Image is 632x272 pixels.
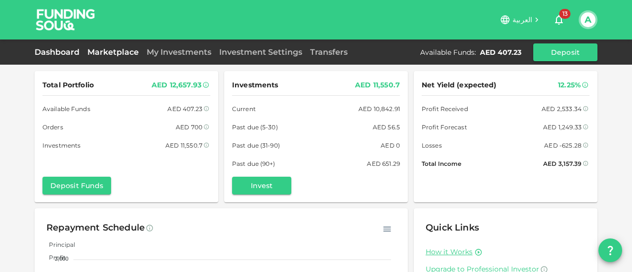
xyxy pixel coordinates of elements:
div: AED 0 [381,140,400,151]
button: Invest [232,177,291,194]
div: AED -625.28 [544,140,582,151]
div: AED 11,550.7 [355,79,400,91]
div: Available Funds : [420,47,476,57]
a: Transfers [306,47,352,57]
span: Quick Links [426,222,479,233]
span: Total Portfolio [42,79,94,91]
a: How it Works [426,247,473,257]
div: AED 2,533.34 [542,104,582,114]
span: Principal [41,241,75,248]
span: Losses [422,140,442,151]
a: My Investments [143,47,215,57]
span: Past due (5-30) [232,122,278,132]
div: AED 407.23 [480,47,521,57]
a: Dashboard [35,47,83,57]
span: Past due (90+) [232,158,276,169]
button: question [598,238,622,262]
span: Profit Forecast [422,122,467,132]
tspan: 2,000 [55,256,69,262]
span: Investments [42,140,80,151]
span: Investments [232,79,278,91]
span: Orders [42,122,63,132]
span: Past due (31-90) [232,140,280,151]
span: Net Yield (expected) [422,79,497,91]
button: A [581,12,595,27]
div: 12.25% [558,79,581,91]
a: Investment Settings [215,47,306,57]
div: AED 10,842.91 [358,104,400,114]
button: 13 [549,10,569,30]
div: AED 11,550.7 [165,140,202,151]
span: Available Funds [42,104,90,114]
span: Profit Received [422,104,468,114]
div: AED 12,657.93 [152,79,201,91]
a: Marketplace [83,47,143,57]
span: Profit [41,254,66,261]
div: AED 700 [176,122,202,132]
div: AED 3,157.39 [543,158,582,169]
div: AED 407.23 [167,104,202,114]
span: Total Income [422,158,461,169]
div: Repayment Schedule [46,220,145,236]
div: AED 56.5 [373,122,400,132]
span: 13 [559,9,571,19]
button: Deposit Funds [42,177,111,194]
div: AED 651.29 [367,158,400,169]
span: العربية [513,15,532,24]
span: Current [232,104,256,114]
button: Deposit [533,43,597,61]
div: AED 1,249.33 [543,122,582,132]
